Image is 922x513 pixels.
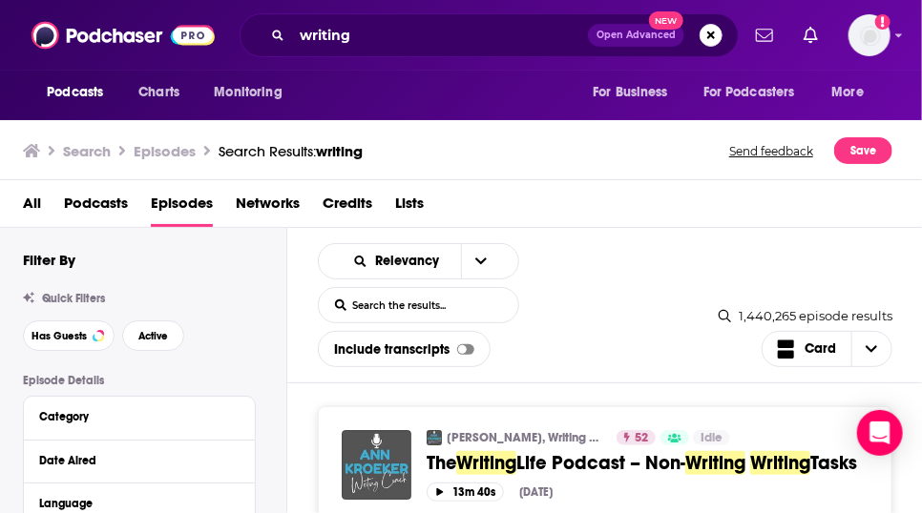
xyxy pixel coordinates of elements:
img: Podchaser - Follow, Share and Rate Podcasts [31,17,215,53]
button: Save [834,137,892,164]
span: Podcasts [47,79,103,106]
button: Show profile menu [849,14,891,56]
div: 1,440,265 episode results [719,308,892,323]
a: Search Results:writing [219,142,363,160]
button: Date Aired [39,448,240,472]
div: Date Aired [39,454,227,467]
span: Active [138,331,168,341]
a: Show notifications dropdown [748,19,781,51]
a: [PERSON_NAME], Writing Coach [447,430,604,445]
span: Logged in as csummie [849,14,891,56]
h3: Search [63,142,111,160]
button: Has Guests [23,320,115,351]
span: Writing [685,451,745,475]
p: Episode Details [23,374,256,387]
img: User Profile [849,14,891,56]
a: Podcasts [64,188,128,227]
button: open menu [819,74,889,111]
svg: Add a profile image [875,14,891,30]
span: Tasks [810,451,857,475]
div: [DATE] [519,485,553,499]
span: Open Advanced [597,31,676,40]
h2: Choose List sort [318,243,519,279]
a: All [23,188,41,227]
a: Episodes [151,188,213,227]
button: Choose View [762,331,893,367]
button: open menu [33,74,128,111]
span: Life Podcast – Non- [516,451,685,475]
img: Ann Kroeker, Writing Coach [427,430,442,445]
div: Search Results: [219,142,363,160]
button: Open AdvancedNew [588,24,684,47]
span: Quick Filters [42,292,105,305]
img: The Writing Life Podcast – Non-Writing Writing Tasks [342,430,411,500]
span: writing [316,142,363,160]
div: Category [39,410,227,423]
button: Active [122,320,184,351]
a: Credits [323,188,372,227]
a: 52 [617,430,656,445]
h3: Episodes [134,142,196,160]
button: open menu [461,244,501,278]
span: For Business [593,79,668,106]
span: The [427,451,456,475]
a: Idle [693,430,730,445]
span: Idle [701,429,723,448]
button: 13m 40s [427,482,504,501]
button: open menu [200,74,306,111]
h2: Filter By [23,251,75,269]
a: Lists [395,188,424,227]
button: open menu [691,74,823,111]
a: TheWritingLife Podcast – Non-WritingWritingTasks [427,451,869,475]
span: Monitoring [214,79,282,106]
span: New [649,11,683,30]
div: Language [39,497,227,510]
div: Open Intercom Messenger [857,410,903,456]
input: Search podcasts, credits, & more... [292,20,588,51]
span: Relevancy [375,255,446,268]
button: open menu [336,255,461,268]
button: Category [39,404,240,428]
span: 52 [635,429,648,448]
div: Include transcripts [318,331,491,367]
a: Networks [236,188,300,227]
a: Charts [126,74,191,111]
span: More [832,79,865,106]
span: For Podcasters [703,79,795,106]
div: Search podcasts, credits, & more... [240,13,739,57]
span: Writing [456,451,516,475]
span: Has Guests [31,331,87,341]
span: Card [805,342,836,356]
button: open menu [579,74,692,111]
span: Writing [750,451,810,475]
button: Send feedback [723,137,819,164]
span: Charts [138,79,179,106]
a: Show notifications dropdown [796,19,826,51]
